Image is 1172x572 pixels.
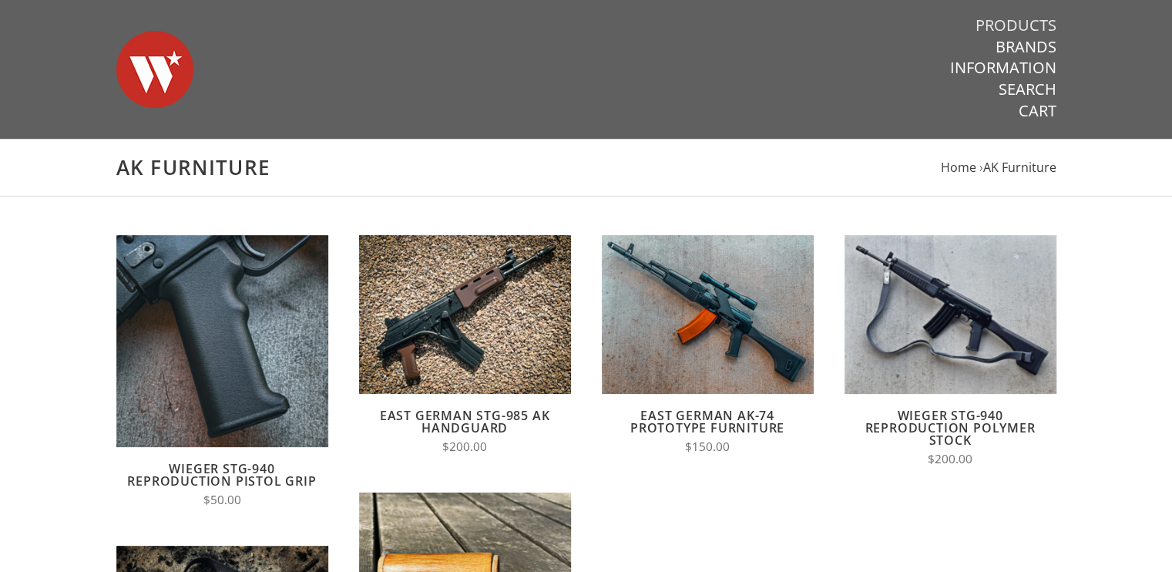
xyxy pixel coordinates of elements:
a: Cart [1019,101,1056,121]
a: Search [999,79,1056,99]
img: Wieger STG-940 Reproduction Pistol Grip [116,235,328,447]
span: $200.00 [928,451,972,467]
a: Home [941,159,976,176]
a: AK Furniture [983,159,1056,176]
a: East German AK-74 Prototype Furniture [630,407,784,436]
a: Wieger STG-940 Reproduction Pistol Grip [127,460,316,490]
h1: AK Furniture [116,155,1056,180]
span: $150.00 [685,439,730,455]
a: Brands [996,37,1056,57]
img: Wieger STG-940 Reproduction Polymer Stock [845,235,1056,394]
span: $200.00 [442,439,487,455]
a: Information [950,58,1056,78]
a: Wieger STG-940 Reproduction Polymer Stock [865,407,1036,449]
a: East German STG-985 AK Handguard [380,407,550,436]
span: $50.00 [203,492,241,508]
li: › [979,157,1056,178]
img: East German AK-74 Prototype Furniture [602,235,814,394]
img: East German STG-985 AK Handguard [359,235,571,394]
a: Products [976,15,1056,35]
img: Warsaw Wood Co. [116,15,193,123]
